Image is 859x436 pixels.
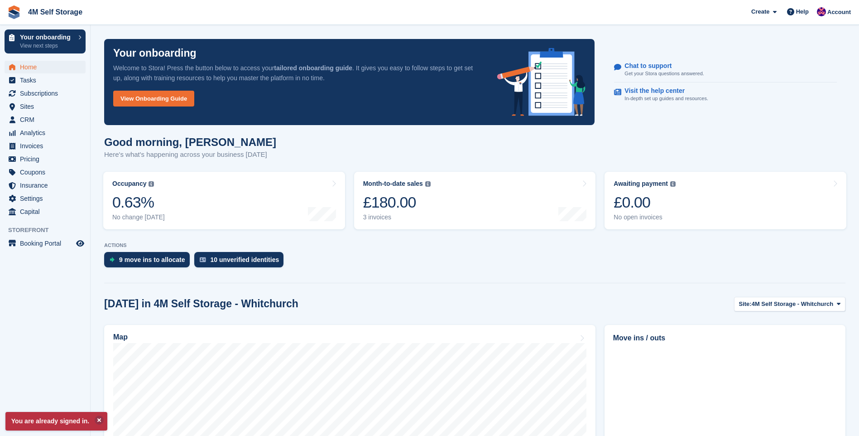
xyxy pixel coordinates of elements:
[119,256,185,263] div: 9 move ins to allocate
[7,5,21,19] img: stora-icon-8386f47178a22dfd0bd8f6a31ec36ba5ce8667c1dd55bd0f319d3a0aa187defe.svg
[363,180,423,188] div: Month-to-date sales
[624,95,708,102] p: In-depth set up guides and resources.
[75,238,86,249] a: Preview store
[624,70,704,78] p: Get your Stora questions answered.
[5,205,86,218] a: menu
[614,180,668,188] div: Awaiting payment
[670,181,676,187] img: icon-info-grey-7440780725fd019a000dd9b08b2336e03edf1995a4989e88bcd33f0948082b44.svg
[194,252,288,272] a: 10 unverified identities
[5,29,86,53] a: Your onboarding View next steps
[113,333,128,341] h2: Map
[20,61,74,73] span: Home
[5,153,86,165] a: menu
[5,412,107,431] p: You are already signed in.
[5,192,86,205] a: menu
[5,179,86,192] a: menu
[104,136,276,148] h1: Good morning, [PERSON_NAME]
[20,126,74,139] span: Analytics
[817,7,826,16] img: Caroline Betsworth
[104,150,276,160] p: Here's what's happening across your business [DATE]
[363,213,431,221] div: 3 invoices
[5,61,86,73] a: menu
[20,153,74,165] span: Pricing
[614,82,837,107] a: Visit the help center In-depth set up guides and resources.
[112,193,165,212] div: 0.63%
[20,100,74,113] span: Sites
[827,8,851,17] span: Account
[20,166,74,179] span: Coupons
[24,5,86,19] a: 4M Self Storage
[110,257,115,262] img: move_ins_to_allocate_icon-fdf77a2bb77ea45bf5b3d319d69a93e2d87916cf1d5bf7949dd705db3b84f3ca.svg
[20,34,74,40] p: Your onboarding
[211,256,279,263] div: 10 unverified identities
[103,172,345,229] a: Occupancy 0.63% No change [DATE]
[104,252,194,272] a: 9 move ins to allocate
[20,74,74,87] span: Tasks
[113,63,483,83] p: Welcome to Stora! Press the button below to access your . It gives you easy to follow steps to ge...
[112,213,165,221] div: No change [DATE]
[20,87,74,100] span: Subscriptions
[5,100,86,113] a: menu
[5,140,86,152] a: menu
[8,226,90,235] span: Storefront
[734,297,846,312] button: Site: 4M Self Storage - Whitchurch
[113,48,197,58] p: Your onboarding
[363,193,431,212] div: £180.00
[200,257,206,262] img: verify_identity-adf6edd0f0f0b5bbfe63781bf79b02c33cf7c696d77639b501bdc392416b5a36.svg
[5,74,86,87] a: menu
[5,87,86,100] a: menu
[112,180,146,188] div: Occupancy
[149,181,154,187] img: icon-info-grey-7440780725fd019a000dd9b08b2336e03edf1995a4989e88bcd33f0948082b44.svg
[624,62,696,70] p: Chat to support
[20,42,74,50] p: View next steps
[614,58,837,82] a: Chat to support Get your Stora questions answered.
[614,213,676,221] div: No open invoices
[5,166,86,179] a: menu
[20,205,74,218] span: Capital
[5,237,86,250] a: menu
[104,242,845,248] p: ACTIONS
[751,7,769,16] span: Create
[354,172,596,229] a: Month-to-date sales £180.00 3 invoices
[739,300,752,309] span: Site:
[20,192,74,205] span: Settings
[5,113,86,126] a: menu
[104,298,298,310] h2: [DATE] in 4M Self Storage - Whitchurch
[796,7,809,16] span: Help
[20,113,74,126] span: CRM
[113,91,194,107] a: View Onboarding Guide
[20,179,74,192] span: Insurance
[20,140,74,152] span: Invoices
[624,87,701,95] p: Visit the help center
[425,181,431,187] img: icon-info-grey-7440780725fd019a000dd9b08b2336e03edf1995a4989e88bcd33f0948082b44.svg
[613,333,837,344] h2: Move ins / outs
[497,48,586,116] img: onboarding-info-6c161a55d2c0e0a8cae90662b2fe09162a5109e8cc188191df67fb4f79e88e88.svg
[605,172,846,229] a: Awaiting payment £0.00 No open invoices
[20,237,74,250] span: Booking Portal
[614,193,676,212] div: £0.00
[274,64,352,72] strong: tailored onboarding guide
[752,300,834,309] span: 4M Self Storage - Whitchurch
[5,126,86,139] a: menu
